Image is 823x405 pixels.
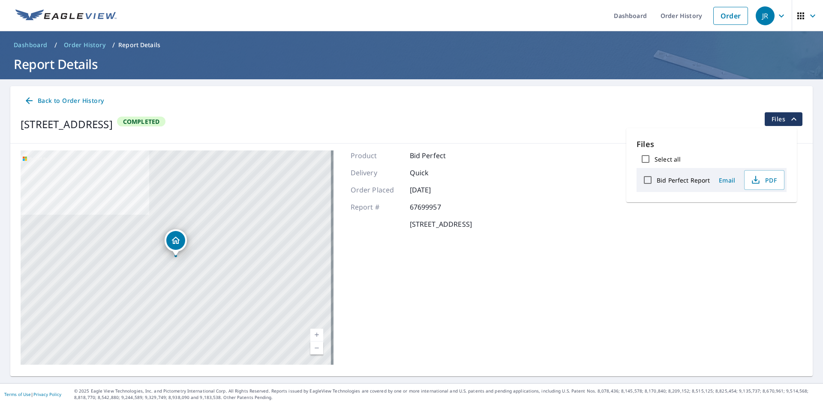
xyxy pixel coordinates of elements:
h1: Report Details [10,55,813,73]
p: Quick [410,168,461,178]
img: EV Logo [15,9,117,22]
a: Order History [60,38,109,52]
a: Current Level 17, Zoom Out [310,342,323,354]
li: / [54,40,57,50]
p: Report # [351,202,402,212]
label: Bid Perfect Report [657,176,710,184]
p: 67699957 [410,202,461,212]
span: Dashboard [14,41,48,49]
span: Order History [64,41,105,49]
p: Files [637,138,787,150]
a: Back to Order History [21,93,107,109]
span: Email [717,176,737,184]
nav: breadcrumb [10,38,813,52]
a: Order [713,7,748,25]
button: PDF [744,170,784,190]
a: Dashboard [10,38,51,52]
p: [STREET_ADDRESS] [410,219,472,229]
div: [STREET_ADDRESS] [21,117,113,132]
button: Email [713,174,741,187]
button: filesDropdownBtn-67699957 [764,112,802,126]
label: Select all [655,155,681,163]
p: | [4,392,61,397]
span: Back to Order History [24,96,104,106]
p: Report Details [118,41,160,49]
p: [DATE] [410,185,461,195]
span: Completed [118,117,165,126]
span: Files [772,114,799,124]
p: Delivery [351,168,402,178]
p: Product [351,150,402,161]
div: JR [756,6,775,25]
div: Dropped pin, building 1, Residential property, 47 Qualla Ct Boulder, CO 80303 [165,229,187,256]
p: © 2025 Eagle View Technologies, Inc. and Pictometry International Corp. All Rights Reserved. Repo... [74,388,819,401]
p: Bid Perfect [410,150,461,161]
a: Terms of Use [4,391,31,397]
a: Current Level 17, Zoom In [310,329,323,342]
p: Order Placed [351,185,402,195]
li: / [112,40,115,50]
span: PDF [750,175,777,185]
a: Privacy Policy [33,391,61,397]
